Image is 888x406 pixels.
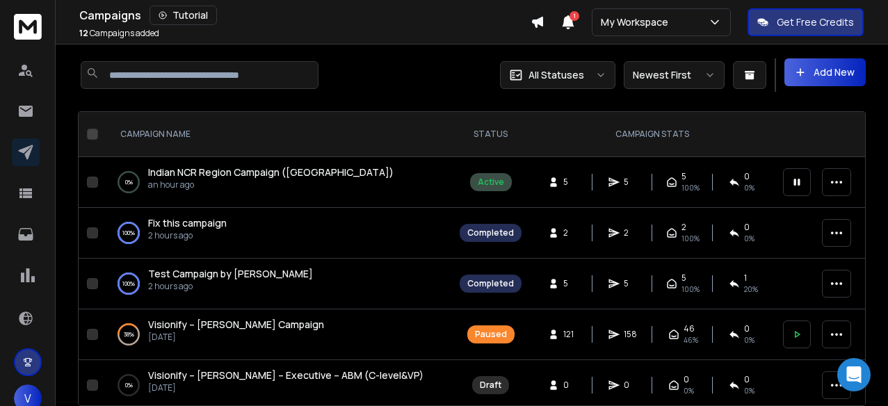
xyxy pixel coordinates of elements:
[744,374,750,385] span: 0
[784,58,866,86] button: Add New
[478,177,504,188] div: Active
[563,380,577,391] span: 0
[624,177,638,188] span: 5
[475,329,507,340] div: Paused
[148,318,324,331] span: Visionify – [PERSON_NAME] Campaign
[104,157,451,208] td: 0%Indian NCR Region Campaign ([GEOGRAPHIC_DATA])an hour ago
[744,323,750,334] span: 0
[681,222,686,233] span: 2
[79,28,159,39] p: Campaigns added
[624,329,638,340] span: 158
[122,226,135,240] p: 100 %
[467,278,514,289] div: Completed
[148,165,394,179] a: Indian NCR Region Campaign ([GEOGRAPHIC_DATA])
[528,68,584,82] p: All Statuses
[148,318,324,332] a: Visionify – [PERSON_NAME] Campaign
[684,323,695,334] span: 46
[684,334,698,346] span: 46 %
[744,171,750,182] span: 0
[148,267,313,281] a: Test Campaign by [PERSON_NAME]
[684,385,694,396] span: 0%
[148,281,313,292] p: 2 hours ago
[681,233,700,244] span: 100 %
[148,368,423,382] span: Visionify – [PERSON_NAME] – Executive – ABM (C-level&VP)
[148,382,423,393] p: [DATE]
[563,278,577,289] span: 5
[681,182,700,193] span: 100 %
[124,327,134,341] p: 38 %
[79,6,531,25] div: Campaigns
[150,6,217,25] button: Tutorial
[744,334,754,346] span: 0 %
[104,208,451,259] td: 100%Fix this campaign2 hours ago
[122,277,135,291] p: 100 %
[467,227,514,238] div: Completed
[744,284,758,295] span: 20 %
[748,8,864,36] button: Get Free Credits
[744,385,754,396] span: 0%
[744,233,754,244] span: 0 %
[563,177,577,188] span: 5
[744,182,754,193] span: 0 %
[125,378,133,392] p: 0 %
[681,273,686,284] span: 5
[104,309,451,360] td: 38%Visionify – [PERSON_NAME] Campaign[DATE]
[624,278,638,289] span: 5
[563,329,577,340] span: 121
[684,374,689,385] span: 0
[148,230,227,241] p: 2 hours ago
[148,332,324,343] p: [DATE]
[744,273,747,284] span: 1
[624,61,725,89] button: Newest First
[744,222,750,233] span: 0
[148,267,313,280] span: Test Campaign by [PERSON_NAME]
[79,27,88,39] span: 12
[624,380,638,391] span: 0
[624,227,638,238] span: 2
[451,112,530,157] th: STATUS
[148,179,394,190] p: an hour ago
[837,358,871,391] div: Open Intercom Messenger
[530,112,775,157] th: CAMPAIGN STATS
[681,284,700,295] span: 100 %
[601,15,674,29] p: My Workspace
[125,175,133,189] p: 0 %
[570,11,579,21] span: 1
[777,15,854,29] p: Get Free Credits
[104,259,451,309] td: 100%Test Campaign by [PERSON_NAME]2 hours ago
[104,112,451,157] th: CAMPAIGN NAME
[681,171,686,182] span: 5
[148,368,423,382] a: Visionify – [PERSON_NAME] – Executive – ABM (C-level&VP)
[563,227,577,238] span: 2
[148,216,227,230] a: Fix this campaign
[480,380,501,391] div: Draft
